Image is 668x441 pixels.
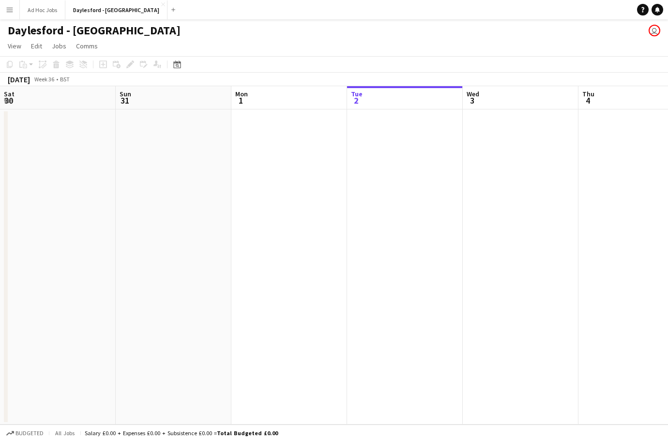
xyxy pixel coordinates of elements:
app-user-avatar: Nathan Kee Wong [649,25,660,36]
span: All jobs [53,429,76,437]
a: Edit [27,40,46,52]
span: Budgeted [15,430,44,437]
span: Sat [4,90,15,98]
span: 4 [581,95,594,106]
span: Edit [31,42,42,50]
span: Sun [120,90,131,98]
span: Wed [467,90,479,98]
span: Thu [582,90,594,98]
a: Jobs [48,40,70,52]
span: 3 [465,95,479,106]
span: Comms [76,42,98,50]
button: Ad Hoc Jobs [20,0,65,19]
span: 1 [234,95,248,106]
div: BST [60,76,70,83]
button: Budgeted [5,428,45,439]
a: View [4,40,25,52]
span: Mon [235,90,248,98]
span: Total Budgeted £0.00 [217,429,278,437]
span: 2 [349,95,363,106]
h1: Daylesford - [GEOGRAPHIC_DATA] [8,23,181,38]
span: Week 36 [32,76,56,83]
div: [DATE] [8,75,30,84]
button: Daylesford - [GEOGRAPHIC_DATA] [65,0,167,19]
a: Comms [72,40,102,52]
div: Salary £0.00 + Expenses £0.00 + Subsistence £0.00 = [85,429,278,437]
span: Tue [351,90,363,98]
span: 31 [118,95,131,106]
span: View [8,42,21,50]
span: 30 [2,95,15,106]
span: Jobs [52,42,66,50]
